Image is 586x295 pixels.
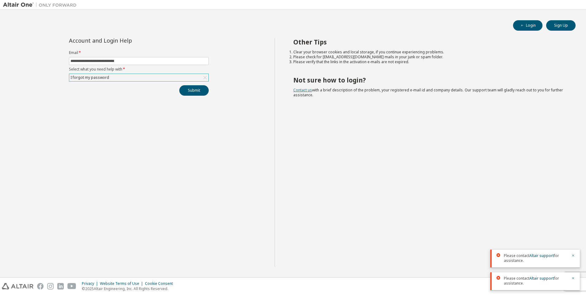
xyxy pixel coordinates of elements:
div: I forgot my password [70,74,110,81]
div: Website Terms of Use [100,281,145,286]
label: Email [69,50,209,55]
li: Clear your browser cookies and local storage, if you continue experiencing problems. [293,50,565,55]
div: Cookie Consent [145,281,177,286]
a: Contact us [293,87,312,93]
img: Altair One [3,2,80,8]
li: Please verify that the links in the activation e-mails are not expired. [293,59,565,64]
a: Altair support [529,253,554,258]
img: instagram.svg [47,283,54,289]
div: Account and Login Help [69,38,181,43]
button: Login [513,20,542,31]
label: Select what you need help with [69,67,209,72]
div: Privacy [82,281,100,286]
li: Please check for [EMAIL_ADDRESS][DOMAIN_NAME] mails in your junk or spam folder. [293,55,565,59]
img: linkedin.svg [57,283,64,289]
h2: Not sure how to login? [293,76,565,84]
p: © 2025 Altair Engineering, Inc. All Rights Reserved. [82,286,177,291]
button: Sign Up [546,20,576,31]
img: youtube.svg [67,283,76,289]
h2: Other Tips [293,38,565,46]
img: altair_logo.svg [2,283,33,289]
img: facebook.svg [37,283,44,289]
span: with a brief description of the problem, your registered e-mail id and company details. Our suppo... [293,87,563,98]
span: Please contact for assistance. [504,253,568,263]
span: Please contact for assistance. [504,276,568,286]
div: I forgot my password [69,74,208,81]
a: Altair support [529,276,554,281]
button: Submit [179,85,209,96]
